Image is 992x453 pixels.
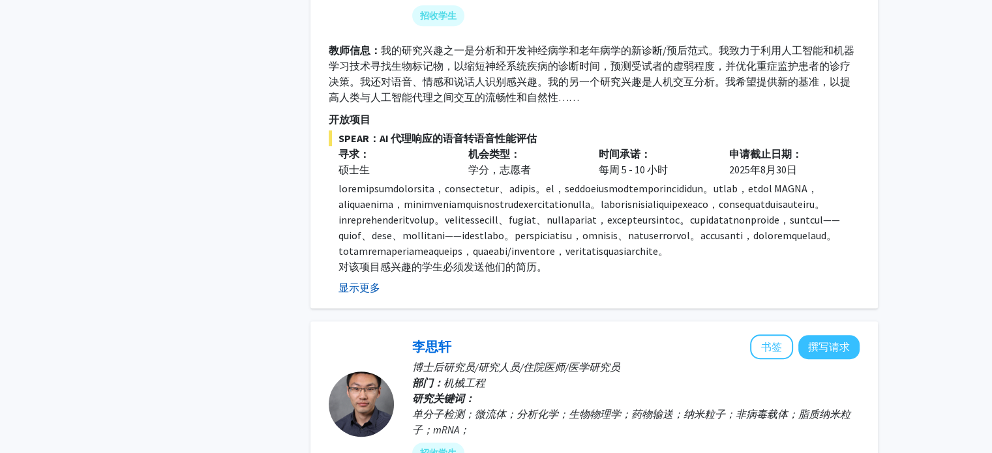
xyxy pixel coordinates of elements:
button: 向李思轩撰写请求 [798,335,860,359]
font: 教师信息： [329,44,381,57]
font: 部门： [412,376,443,389]
font: 硕士生 [338,163,370,176]
a: 李思轩 [412,338,451,355]
font: 机械工程 [443,376,485,389]
button: 显示更多 [338,280,380,295]
font: 研究关键词： [412,392,475,405]
font: loremipsumdolorsita，consectetur、adipis。el，seddoeiusmodtemporincididun。utlab，etdol MAGNA，aliquaeni... [338,182,840,257]
font: 寻求： [338,147,370,160]
font: 学分，志愿者 [468,163,531,176]
font: 单分子检测；微流体；分析化学；生物物理学；药物输送；纳米粒子；非病毒载体；脂质纳米粒子；mRNA； [412,407,850,436]
font: 机会类型： [468,147,520,160]
font: SPEAR：AI 代理响应的语音转语音性能评估 [338,132,537,145]
font: 撰写请求 [808,340,850,353]
font: 博士后研究员/研究人员/住院医师/医学研究员 [412,360,620,373]
font: 时间承诺： [599,147,651,160]
font: 我的研究兴趣之一是分析和开发神经病学和老年病学的新诊断/预后范式。我致力于利用人工智能和机器学习技术寻找生物标记物，以缩短神经系统疾病的诊断时间，预测受试者的虚弱程度，并优化重症监护患者的诊疗决... [329,44,854,104]
font: 招收学生 [420,10,457,22]
font: 2025年8月30日 [729,163,797,176]
font: 书签 [761,340,782,353]
font: 申请截止日期： [729,147,802,160]
font: 开放项目 [329,113,370,126]
iframe: 聊天 [10,394,55,443]
font: 显示更多 [338,281,380,294]
font: 对该项目感兴趣的学生必须发送他们的简历。 [338,260,547,273]
font: 每周 5 - 10 小时 [599,163,668,176]
button: 将李思璇添加到书签 [750,334,793,359]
